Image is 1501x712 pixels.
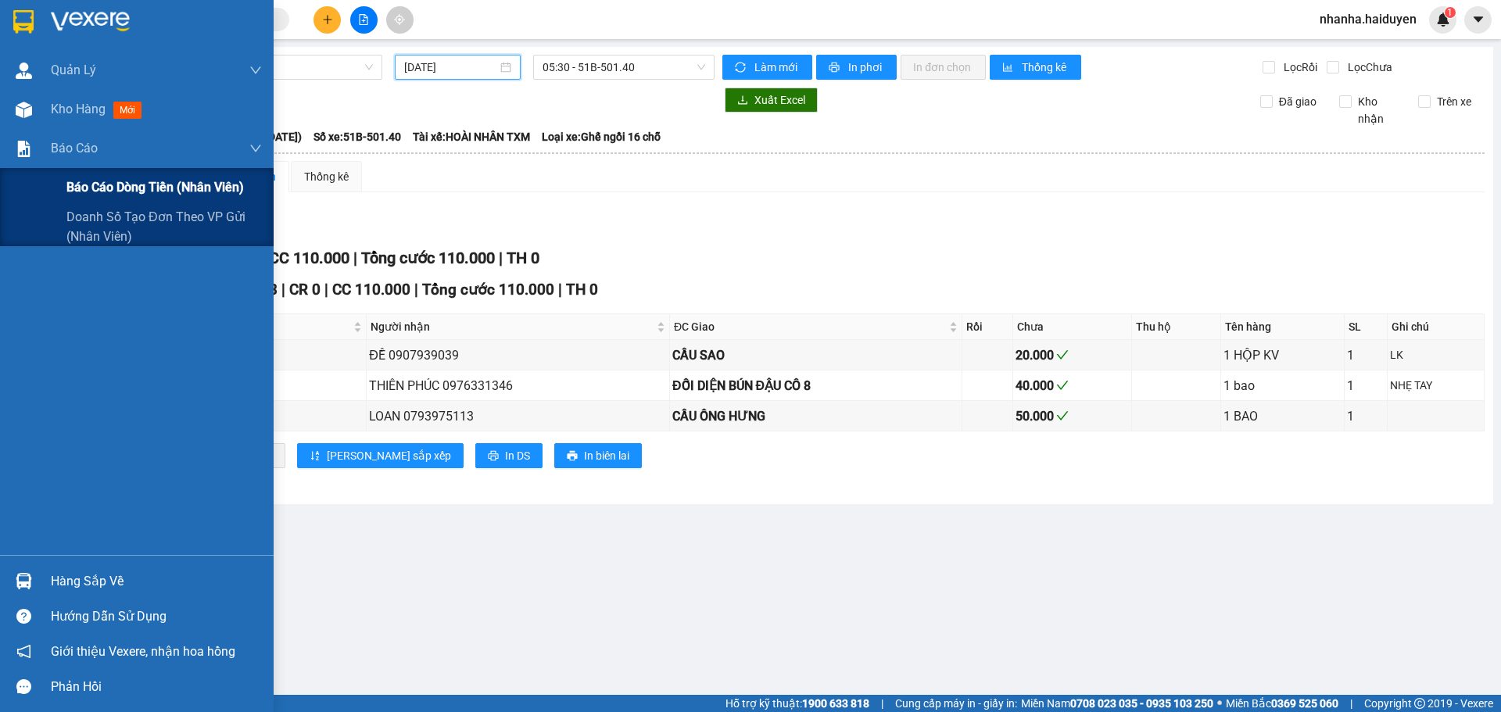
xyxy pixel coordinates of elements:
div: ĐỀ 0907939039 [369,345,667,365]
span: printer [829,62,842,74]
button: syncLàm mới [722,55,812,80]
span: message [16,679,31,694]
span: down [249,64,262,77]
th: Thu hộ [1132,314,1221,340]
span: In phơi [848,59,884,76]
span: copyright [1414,698,1425,709]
span: caret-down [1471,13,1485,27]
span: Doanh số tạo đơn theo VP gửi (nhân viên) [66,207,262,246]
span: nhanha.haiduyen [1307,9,1429,29]
th: Chưa [1013,314,1132,340]
span: | [414,281,418,299]
img: warehouse-icon [16,102,32,118]
div: LK [1390,346,1481,363]
span: Hỗ trợ kỹ thuật: [725,695,869,712]
strong: 0369 525 060 [1271,697,1338,710]
button: printerIn phơi [816,55,897,80]
input: 12/08/2025 [404,59,497,76]
img: solution-icon [16,141,32,157]
div: ĐỐI DIỆN BÚN ĐẬU CÔ 8 [672,376,959,395]
span: printer [488,450,499,463]
span: down [249,142,262,155]
button: caret-down [1464,6,1492,34]
span: Loại xe: Ghế ngồi 16 chỗ [542,128,661,145]
span: Lọc Rồi [1277,59,1320,76]
button: sort-ascending[PERSON_NAME] sắp xếp [297,443,464,468]
span: check [1056,379,1069,392]
span: | [499,249,503,267]
span: Thống kê [1022,59,1069,76]
button: file-add [350,6,378,34]
span: Số xe: 51B-501.40 [313,128,401,145]
span: aim [394,14,405,25]
span: CC 110.000 [332,281,410,299]
strong: 1900 633 818 [802,697,869,710]
div: 1 bao [1223,376,1342,395]
img: warehouse-icon [16,63,32,79]
img: icon-new-feature [1436,13,1450,27]
button: In đơn chọn [901,55,986,80]
span: | [558,281,562,299]
span: | [324,281,328,299]
div: CẦU SAO [672,345,959,365]
th: Tên hàng [1221,314,1345,340]
span: Trên xe [1431,93,1478,110]
div: LOAN 0793975113 [369,406,667,426]
button: downloadXuất Excel [725,88,818,113]
div: 20.000 [1016,345,1129,365]
div: CẦU ÔNG HƯNG [672,406,959,426]
span: Miền Bắc [1226,695,1338,712]
span: Tổng cước 110.000 [422,281,554,299]
span: TH 0 [507,249,539,267]
span: TH 0 [566,281,598,299]
span: Miền Nam [1021,695,1213,712]
span: ĐC Giao [674,318,946,335]
button: plus [313,6,341,34]
span: Kho hàng [51,102,106,116]
span: bar-chart [1002,62,1016,74]
span: sync [735,62,748,74]
span: check [1056,349,1069,361]
button: bar-chartThống kê [990,55,1081,80]
span: [PERSON_NAME] sắp xếp [327,447,451,464]
strong: 0708 023 035 - 0935 103 250 [1070,697,1213,710]
span: sort-ascending [310,450,321,463]
span: Tổng cước 110.000 [361,249,495,267]
span: Kho nhận [1352,93,1406,127]
div: 1 BAO [1223,406,1342,426]
button: aim [386,6,414,34]
th: Rồi [962,314,1013,340]
span: Tài xế: HOÀI NHÂN TXM [413,128,530,145]
span: | [881,695,883,712]
span: download [737,95,748,107]
span: plus [322,14,333,25]
span: | [281,281,285,299]
span: 1 [1447,7,1453,18]
div: 1 [1347,406,1385,426]
div: 1 [1347,345,1385,365]
span: | [1350,695,1352,712]
span: Cung cấp máy in - giấy in: [895,695,1017,712]
div: Thống kê [304,168,349,185]
div: THIÊN PHÚC 0976331346 [369,376,667,395]
span: 05:30 - 51B-501.40 [543,55,705,79]
span: In biên lai [584,447,629,464]
span: mới [113,102,142,119]
div: 40.000 [1016,376,1129,395]
div: NHẸ TAY [1390,377,1481,394]
span: printer [567,450,578,463]
img: warehouse-icon [16,573,32,589]
span: Xuất Excel [754,91,805,109]
span: | [353,249,357,267]
span: Báo cáo [51,138,98,158]
span: question-circle [16,609,31,624]
div: Hàng sắp về [51,570,262,593]
div: Hướng dẫn sử dụng [51,605,262,628]
sup: 1 [1445,7,1456,18]
span: Giới thiệu Vexere, nhận hoa hồng [51,642,235,661]
span: Báo cáo dòng tiền (nhân viên) [66,177,244,197]
div: 1 HỘP KV [1223,345,1342,365]
div: 1 [1347,376,1385,395]
span: Đã giao [1273,93,1323,110]
span: Quản Lý [51,60,96,80]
